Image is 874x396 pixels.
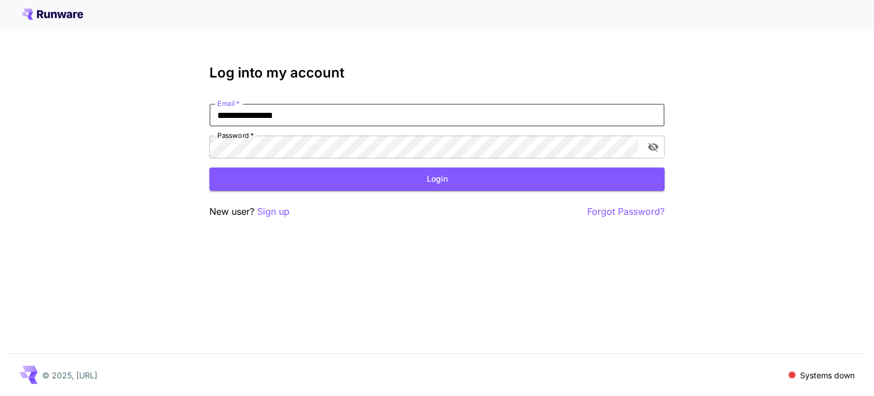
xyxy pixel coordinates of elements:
label: Email [217,99,240,108]
p: © 2025, [URL] [42,369,97,381]
h3: Log into my account [209,65,665,81]
button: toggle password visibility [643,137,663,157]
p: Systems down [800,369,855,381]
label: Password [217,130,254,140]
button: Forgot Password? [587,205,665,219]
p: New user? [209,205,290,219]
button: Sign up [257,205,290,219]
button: Login [209,168,665,191]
